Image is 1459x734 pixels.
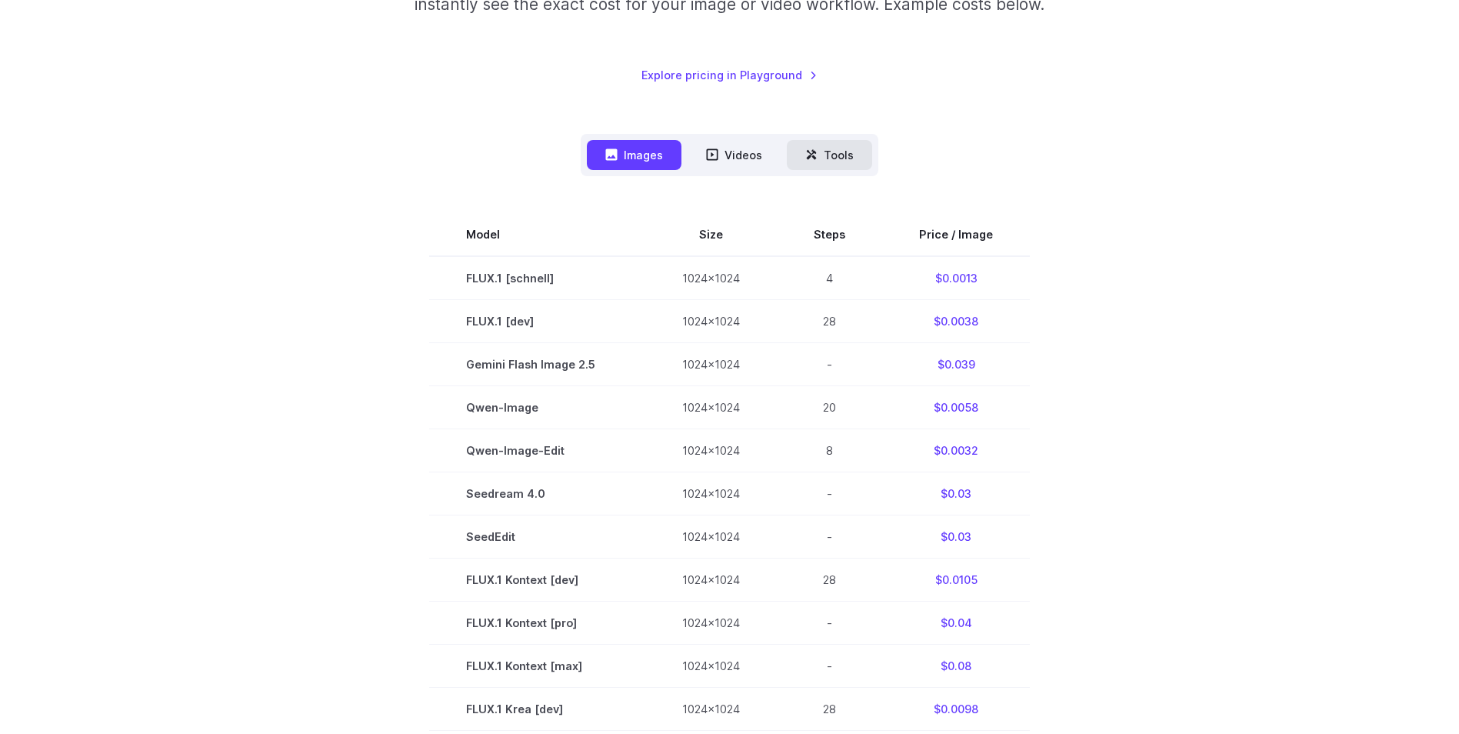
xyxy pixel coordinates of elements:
[777,558,882,601] td: 28
[645,342,777,385] td: 1024x1024
[645,472,777,515] td: 1024x1024
[777,299,882,342] td: 28
[777,213,882,256] th: Steps
[882,601,1030,644] td: $0.04
[429,256,645,300] td: FLUX.1 [schnell]
[645,688,777,731] td: 1024x1024
[645,601,777,644] td: 1024x1024
[587,140,681,170] button: Images
[645,429,777,472] td: 1024x1024
[882,515,1030,558] td: $0.03
[882,472,1030,515] td: $0.03
[645,299,777,342] td: 1024x1024
[645,515,777,558] td: 1024x1024
[429,688,645,731] td: FLUX.1 Krea [dev]
[688,140,781,170] button: Videos
[429,429,645,472] td: Qwen-Image-Edit
[645,213,777,256] th: Size
[645,645,777,688] td: 1024x1024
[777,429,882,472] td: 8
[429,299,645,342] td: FLUX.1 [dev]
[777,515,882,558] td: -
[466,355,608,373] span: Gemini Flash Image 2.5
[777,601,882,644] td: -
[429,558,645,601] td: FLUX.1 Kontext [dev]
[882,213,1030,256] th: Price / Image
[882,256,1030,300] td: $0.0013
[777,385,882,429] td: 20
[641,66,818,84] a: Explore pricing in Playground
[777,688,882,731] td: 28
[777,645,882,688] td: -
[429,213,645,256] th: Model
[429,601,645,644] td: FLUX.1 Kontext [pro]
[429,472,645,515] td: Seedream 4.0
[645,385,777,429] td: 1024x1024
[787,140,872,170] button: Tools
[777,256,882,300] td: 4
[882,385,1030,429] td: $0.0058
[882,645,1030,688] td: $0.08
[882,342,1030,385] td: $0.039
[429,515,645,558] td: SeedEdit
[777,472,882,515] td: -
[882,558,1030,601] td: $0.0105
[429,385,645,429] td: Qwen-Image
[882,429,1030,472] td: $0.0032
[645,558,777,601] td: 1024x1024
[777,342,882,385] td: -
[882,299,1030,342] td: $0.0038
[882,688,1030,731] td: $0.0098
[645,256,777,300] td: 1024x1024
[429,645,645,688] td: FLUX.1 Kontext [max]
